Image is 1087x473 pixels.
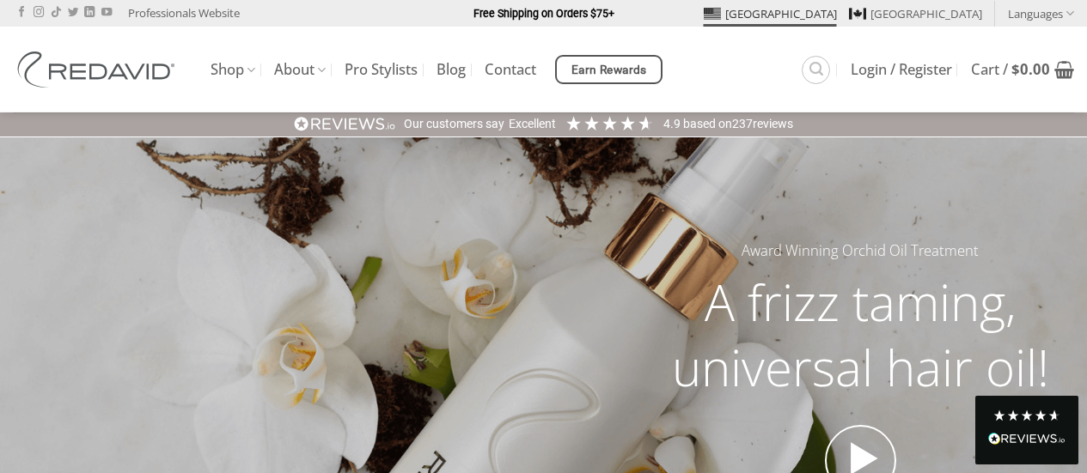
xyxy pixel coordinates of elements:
[404,116,504,133] div: Our customers say
[663,117,683,130] span: 4.9
[647,270,1074,399] h2: A frizz taming, universal hair oil!
[101,7,112,19] a: Follow on YouTube
[683,117,732,130] span: Based on
[345,54,418,85] a: Pro Stylists
[274,53,326,87] a: About
[971,51,1074,88] a: View cart
[34,7,44,19] a: Follow on Instagram
[1008,1,1074,26] a: Languages
[211,53,255,87] a: Shop
[437,54,466,85] a: Blog
[571,61,647,80] span: Earn Rewards
[84,7,95,19] a: Follow on LinkedIn
[565,114,655,132] div: 4.92 Stars
[51,7,61,19] a: Follow on TikTok
[1011,59,1050,79] bdi: 0.00
[13,52,185,88] img: REDAVID Salon Products | United States
[988,429,1066,452] div: Read All Reviews
[851,63,952,76] span: Login / Register
[647,240,1074,263] h5: Award Winning Orchid Oil Treatment
[555,55,663,84] a: Earn Rewards
[732,117,753,130] span: 237
[509,116,556,133] div: Excellent
[975,396,1078,464] div: Read All Reviews
[16,7,27,19] a: Follow on Facebook
[704,1,837,27] a: [GEOGRAPHIC_DATA]
[849,1,982,27] a: [GEOGRAPHIC_DATA]
[68,7,78,19] a: Follow on Twitter
[988,433,1066,445] img: REVIEWS.io
[294,116,395,132] img: REVIEWS.io
[992,409,1061,422] div: 4.8 Stars
[802,56,830,84] a: Search
[971,63,1050,76] span: Cart /
[851,54,952,85] a: Login / Register
[1011,59,1020,79] span: $
[485,54,536,85] a: Contact
[753,117,793,130] span: reviews
[473,7,614,20] strong: Free Shipping on Orders $75+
